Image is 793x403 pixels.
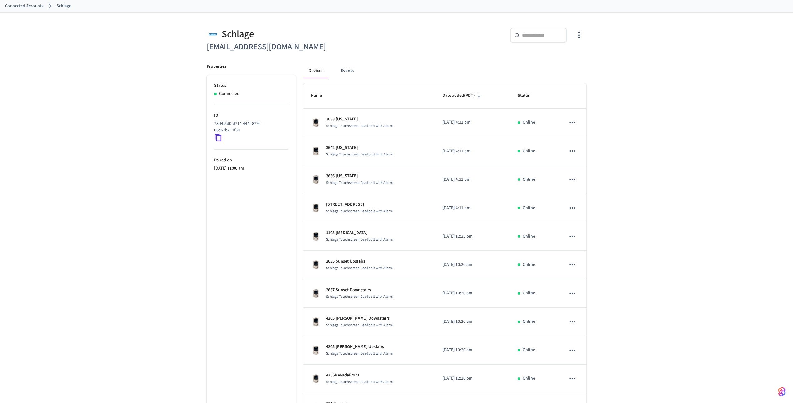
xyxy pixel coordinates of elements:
p: Online [523,233,535,240]
img: Schlage Sense Smart Deadbolt with Camelot Trim, Front [311,118,321,128]
p: 73d4f5d0-d714-444f-879f-06e67b211f50 [214,120,286,134]
span: Schlage Touchscreen Deadbolt with Alarm [326,351,393,356]
p: [DATE] 10:20 am [442,318,503,325]
span: Schlage Touchscreen Deadbolt with Alarm [326,237,393,242]
p: Paired on [214,157,288,164]
p: [DATE] 12:23 pm [442,233,503,240]
p: [DATE] 4:11 pm [442,148,503,155]
p: Online [523,347,535,353]
p: Online [523,262,535,268]
div: connected account tabs [303,63,586,78]
span: Date added(PDT) [442,91,483,101]
p: Status [214,82,288,89]
p: 1105 [MEDICAL_DATA] [326,230,393,236]
img: Schlage Sense Smart Deadbolt with Camelot Trim, Front [311,174,321,184]
button: Devices [303,63,328,78]
p: [DATE] 10:20 am [442,290,503,297]
img: Schlage Sense Smart Deadbolt with Camelot Trim, Front [311,231,321,241]
img: Schlage Sense Smart Deadbolt with Camelot Trim, Front [311,317,321,327]
img: Schlage Sense Smart Deadbolt with Camelot Trim, Front [311,146,321,156]
p: [DATE] 4:11 pm [442,205,503,211]
p: 4205 [PERSON_NAME] Upstairs [326,344,393,350]
img: Schlage Logo, Square [207,28,219,41]
span: Schlage Touchscreen Deadbolt with Alarm [326,209,393,214]
span: Schlage Touchscreen Deadbolt with Alarm [326,322,393,328]
img: Schlage Sense Smart Deadbolt with Camelot Trim, Front [311,288,321,298]
span: Schlage Touchscreen Deadbolt with Alarm [326,379,393,385]
p: [DATE] 11:06 am [214,165,288,172]
p: Connected [219,91,239,97]
p: Online [523,375,535,382]
p: Online [523,318,535,325]
p: 2637 Sunset Downstairs [326,287,393,293]
span: Schlage Touchscreen Deadbolt with Alarm [326,180,393,185]
span: Schlage Touchscreen Deadbolt with Alarm [326,265,393,271]
p: [DATE] 12:20 pm [442,375,503,382]
a: Schlage [57,3,71,9]
p: 4205 [PERSON_NAME] Downstairs [326,315,393,322]
p: Properties [207,63,226,70]
a: Connected Accounts [5,3,43,9]
p: 3636 [US_STATE] [326,173,393,179]
p: [DATE] 4:11 pm [442,119,503,126]
p: Online [523,290,535,297]
p: [DATE] 10:20 am [442,262,503,268]
img: SeamLogoGradient.69752ec5.svg [778,387,786,397]
span: Status [518,91,538,101]
span: Schlage Touchscreen Deadbolt with Alarm [326,123,393,129]
p: ID [214,112,288,119]
span: Schlage Touchscreen Deadbolt with Alarm [326,152,393,157]
p: Online [523,148,535,155]
img: Schlage Sense Smart Deadbolt with Camelot Trim, Front [311,203,321,213]
p: Online [523,205,535,211]
img: Schlage Sense Smart Deadbolt with Camelot Trim, Front [311,260,321,270]
p: [STREET_ADDRESS] [326,201,393,208]
p: 3638 [US_STATE] [326,116,393,123]
h6: [EMAIL_ADDRESS][DOMAIN_NAME] [207,41,393,53]
span: Name [311,91,330,101]
img: Schlage Sense Smart Deadbolt with Camelot Trim, Front [311,345,321,355]
p: Online [523,119,535,126]
p: 3642 [US_STATE] [326,145,393,151]
button: Events [336,63,359,78]
img: Schlage Sense Smart Deadbolt with Camelot Trim, Front [311,374,321,384]
p: Online [523,176,535,183]
p: 2635 Sunset Upstairs [326,258,393,265]
p: 425SNevadaFront [326,372,393,379]
p: [DATE] 10:20 am [442,347,503,353]
span: Schlage Touchscreen Deadbolt with Alarm [326,294,393,299]
div: Schlage [207,28,393,41]
p: [DATE] 4:11 pm [442,176,503,183]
